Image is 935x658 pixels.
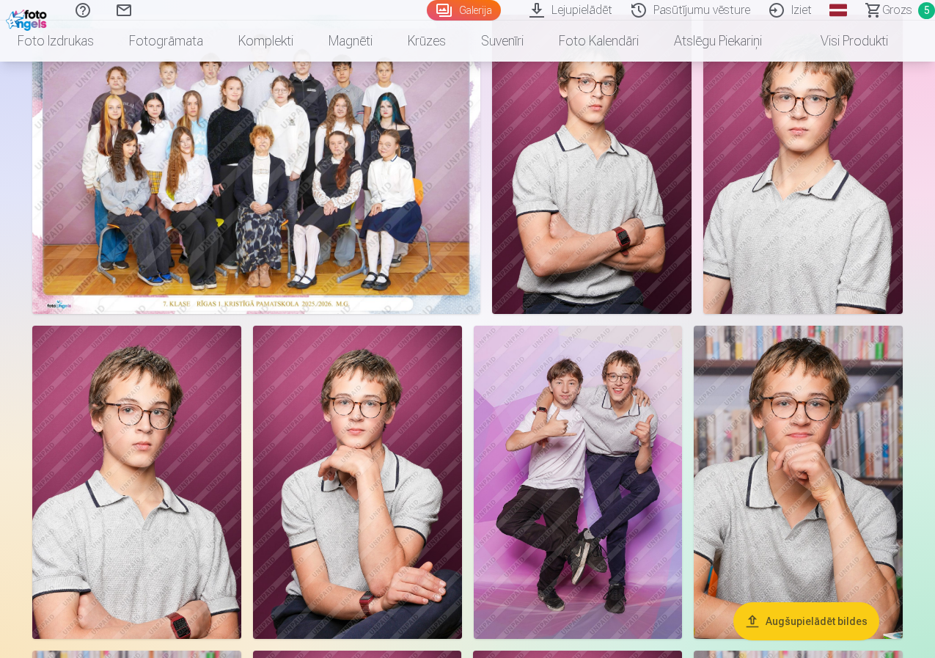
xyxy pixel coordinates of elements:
[111,21,221,62] a: Fotogrāmata
[918,2,935,19] span: 5
[656,21,780,62] a: Atslēgu piekariņi
[780,21,906,62] a: Visi produkti
[733,602,879,640] button: Augšupielādēt bildes
[221,21,311,62] a: Komplekti
[541,21,656,62] a: Foto kalendāri
[6,6,51,31] img: /fa1
[882,1,912,19] span: Grozs
[311,21,390,62] a: Magnēti
[463,21,541,62] a: Suvenīri
[390,21,463,62] a: Krūzes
